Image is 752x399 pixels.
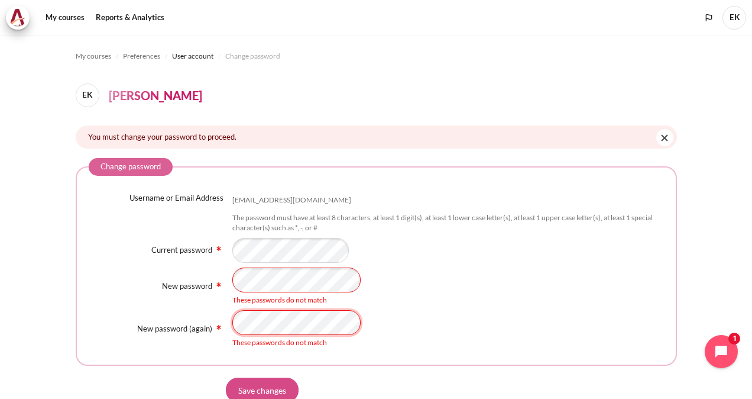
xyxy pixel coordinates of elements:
[76,51,111,62] span: My courses
[123,49,160,63] a: Preferences
[232,213,664,233] div: The password must have at least 8 characters, at least 1 digit(s), at least 1 lower case letter(s...
[172,51,213,62] span: User account
[6,6,35,30] a: Architeck Architeck
[76,126,677,149] div: You must change your password to proceed.
[722,6,746,30] a: User menu
[700,9,718,27] button: Languages
[151,245,212,255] label: Current password
[214,244,223,253] img: Required
[76,83,104,107] a: EK
[214,323,223,330] span: Required
[162,281,212,291] label: New password
[123,51,160,62] span: Preferences
[225,51,280,62] span: Change password
[129,192,223,204] label: Username or Email Address
[214,323,223,332] img: Required
[89,158,173,176] legend: Change password
[232,337,664,348] div: These passwords do not match
[109,86,202,104] h4: [PERSON_NAME]
[137,324,212,333] label: New password (again)
[214,280,223,289] img: Required
[214,280,223,287] span: Required
[225,49,280,63] a: Change password
[76,47,677,66] nav: Navigation bar
[214,244,223,251] span: Required
[722,6,746,30] span: EK
[232,195,351,205] div: [EMAIL_ADDRESS][DOMAIN_NAME]
[232,295,664,305] div: These passwords do not match
[92,6,168,30] a: Reports & Analytics
[9,9,26,27] img: Architeck
[76,83,99,107] span: EK
[41,6,89,30] a: My courses
[76,49,111,63] a: My courses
